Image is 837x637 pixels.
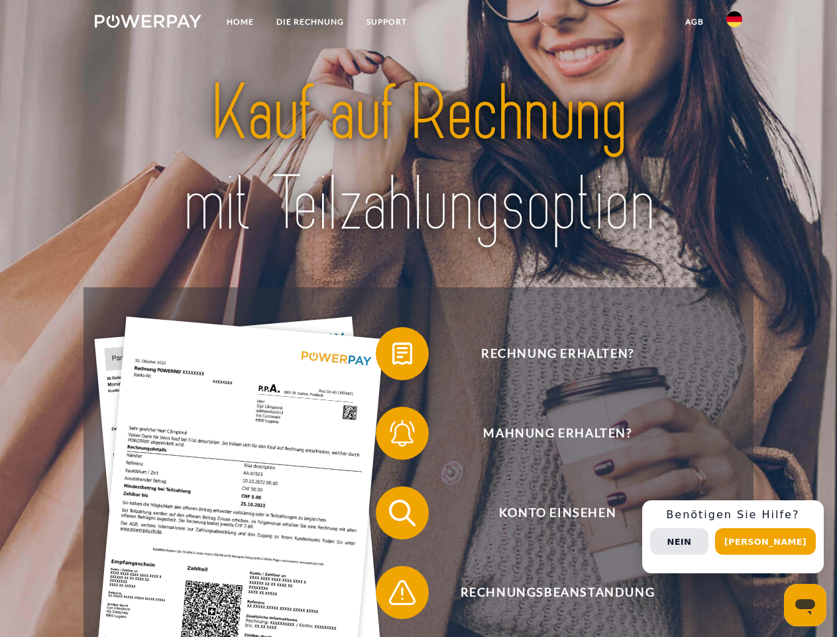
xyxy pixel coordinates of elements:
button: Konto einsehen [376,486,720,539]
span: Konto einsehen [395,486,720,539]
h3: Benötigen Sie Hilfe? [650,508,816,522]
div: Schnellhilfe [642,500,824,573]
button: Rechnungsbeanstandung [376,566,720,619]
span: Rechnung erhalten? [395,327,720,380]
button: [PERSON_NAME] [715,528,816,555]
img: de [726,11,742,27]
img: qb_bill.svg [386,337,419,370]
img: qb_warning.svg [386,576,419,609]
img: title-powerpay_de.svg [127,64,710,254]
img: logo-powerpay-white.svg [95,15,201,28]
iframe: Schaltfläche zum Öffnen des Messaging-Fensters [784,584,826,626]
span: Rechnungsbeanstandung [395,566,720,619]
span: Mahnung erhalten? [395,407,720,460]
img: qb_bell.svg [386,417,419,450]
a: SUPPORT [355,10,418,34]
a: agb [674,10,715,34]
a: Home [215,10,265,34]
a: DIE RECHNUNG [265,10,355,34]
button: Rechnung erhalten? [376,327,720,380]
img: qb_search.svg [386,496,419,530]
button: Nein [650,528,708,555]
button: Mahnung erhalten? [376,407,720,460]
